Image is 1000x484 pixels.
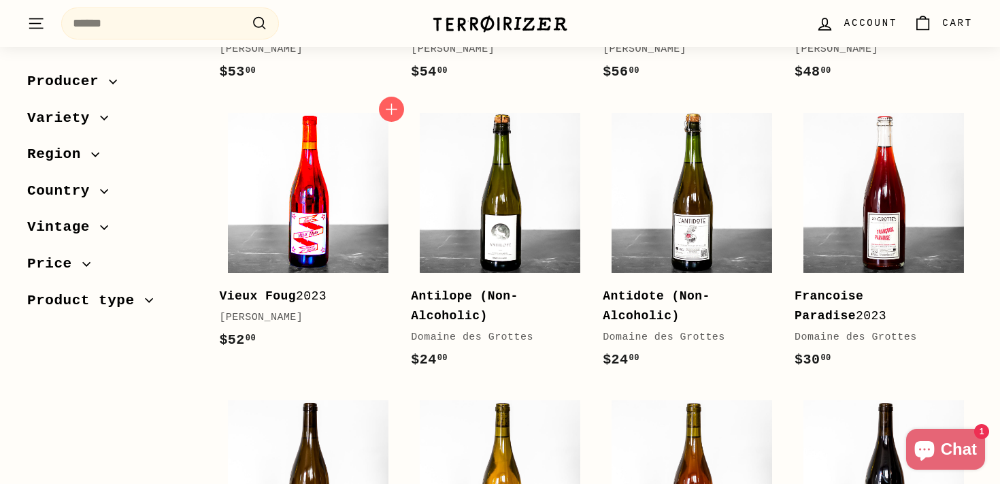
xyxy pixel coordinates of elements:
[795,103,973,384] a: Francoise Paradise2023Domaine des Grottes
[629,66,639,76] sup: 00
[27,253,82,276] span: Price
[246,66,256,76] sup: 00
[219,289,296,303] b: Vieux Foug
[603,352,639,368] span: $24
[27,212,197,249] button: Vintage
[902,429,989,473] inbox-online-store-chat: Shopify online store chat
[27,70,109,93] span: Producer
[219,287,384,306] div: 2023
[219,332,256,348] span: $52
[246,334,256,343] sup: 00
[27,103,197,140] button: Variety
[27,286,197,323] button: Product type
[411,64,448,80] span: $54
[411,352,448,368] span: $24
[27,289,145,312] span: Product type
[27,67,197,103] button: Producer
[411,103,589,384] a: Antilope (Non-Alcoholic) Domaine des Grottes
[807,3,905,44] a: Account
[820,66,831,76] sup: 00
[219,310,384,326] div: [PERSON_NAME]
[603,329,767,346] div: Domaine des Grottes
[603,289,710,323] b: Antidote (Non-Alcoholic)
[820,353,831,363] sup: 00
[795,42,959,58] div: [PERSON_NAME]
[411,329,576,346] div: Domaine des Grottes
[27,107,100,130] span: Variety
[219,64,256,80] span: $53
[27,180,100,203] span: Country
[629,353,639,363] sup: 00
[219,42,384,58] div: [PERSON_NAME]
[411,42,576,58] div: [PERSON_NAME]
[603,42,767,58] div: [PERSON_NAME]
[795,64,831,80] span: $48
[795,289,863,323] b: Francoise Paradise
[437,353,448,363] sup: 00
[219,103,397,365] a: Vieux Foug2023[PERSON_NAME]
[795,329,959,346] div: Domaine des Grottes
[795,287,959,326] div: 2023
[603,64,639,80] span: $56
[942,16,973,31] span: Cart
[437,66,448,76] sup: 00
[411,289,518,323] b: Antilope (Non-Alcoholic)
[27,176,197,213] button: Country
[27,216,100,239] span: Vintage
[27,140,197,176] button: Region
[795,352,831,368] span: $30
[844,16,897,31] span: Account
[603,103,781,384] a: Antidote (Non-Alcoholic) Domaine des Grottes
[905,3,981,44] a: Cart
[27,143,91,166] span: Region
[27,249,197,286] button: Price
